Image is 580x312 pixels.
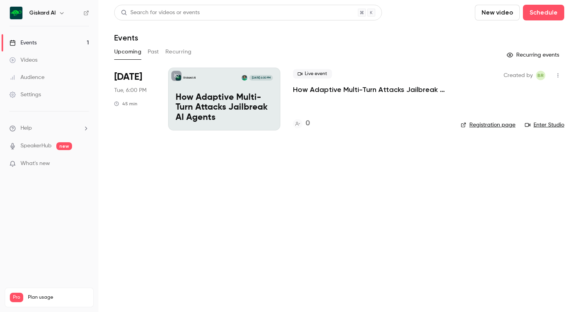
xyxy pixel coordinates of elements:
span: Tue, 6:00 PM [114,86,146,94]
button: Recurring [165,46,192,58]
span: What's new [20,160,50,168]
p: Giskard AI [183,76,196,80]
img: Giskard AI [10,7,22,19]
h6: Giskard AI [29,9,56,17]
a: Registration page [461,121,515,129]
span: Pro [10,293,23,302]
span: [DATE] [114,71,142,83]
h1: Events [114,33,138,42]
a: How Adaptive Multi-Turn Attacks Jailbreak AI AgentsGiskard AIAlex Combessie[DATE] 6:00 PMHow Adap... [168,68,280,130]
div: Sep 30 Tue, 12:00 PM (America/New York) [114,68,156,130]
a: 0 [293,118,310,129]
div: Events [9,39,37,47]
div: Videos [9,56,37,64]
span: Blanca Rivera [536,71,545,80]
span: BR [537,71,544,80]
span: Plan usage [28,294,89,301]
div: 45 min [114,101,137,107]
div: Settings [9,91,41,99]
div: Audience [9,73,44,81]
li: help-dropdown-opener [9,124,89,132]
a: How Adaptive Multi-Turn Attacks Jailbreak AI Agents [293,85,448,94]
span: new [56,142,72,150]
button: New video [475,5,520,20]
h4: 0 [306,118,310,129]
img: Alex Combessie [242,75,247,81]
button: Schedule [523,5,564,20]
div: Search for videos or events [121,9,200,17]
span: [DATE] 6:00 PM [249,75,272,81]
span: Live event [293,69,332,79]
button: Recurring events [503,49,564,61]
a: Enter Studio [525,121,564,129]
span: Help [20,124,32,132]
span: Created by [504,71,533,80]
button: Upcoming [114,46,141,58]
p: How Adaptive Multi-Turn Attacks Jailbreak AI Agents [176,93,273,123]
button: Past [148,46,159,58]
a: SpeakerHub [20,142,52,150]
